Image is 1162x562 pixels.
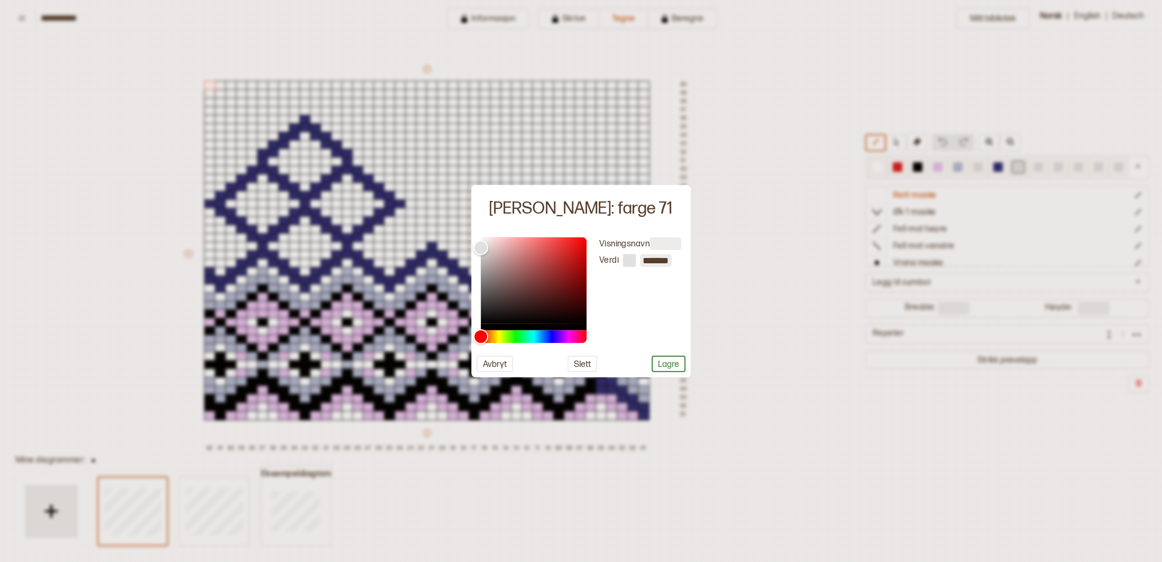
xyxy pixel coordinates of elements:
div: Color [481,237,587,324]
button: Slett [568,356,597,372]
div: Hue [481,330,587,343]
button: Avbryt [477,356,513,372]
button: Lagre [652,356,685,372]
label: Visningsnavn [599,239,650,249]
label: Verdi [599,255,619,266]
div: [PERSON_NAME]: farge 71 [489,197,672,219]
